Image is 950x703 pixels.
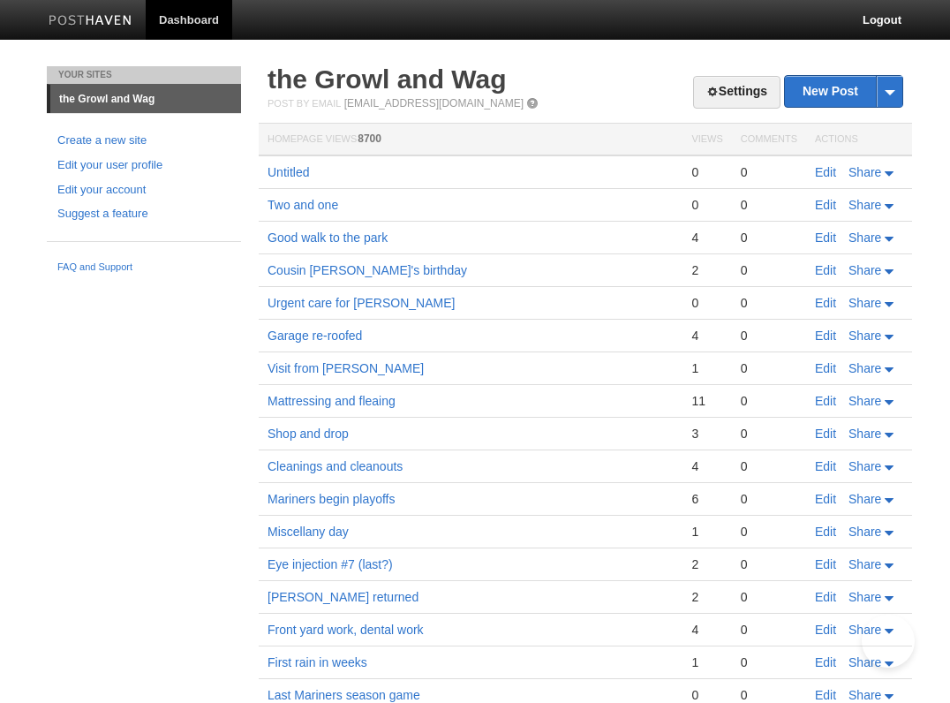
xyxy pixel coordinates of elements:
[57,181,230,200] a: Edit your account
[815,655,836,669] a: Edit
[848,263,881,277] span: Share
[268,361,424,375] a: Visit from [PERSON_NAME]
[848,525,881,539] span: Share
[268,492,395,506] a: Mariners begin playoffs
[815,623,836,637] a: Edit
[815,296,836,310] a: Edit
[815,231,836,245] a: Edit
[741,230,797,246] div: 0
[741,556,797,572] div: 0
[741,328,797,344] div: 0
[268,688,420,702] a: Last Mariners season game
[691,524,722,540] div: 1
[848,590,881,604] span: Share
[815,688,836,702] a: Edit
[741,262,797,278] div: 0
[815,361,836,375] a: Edit
[268,231,388,245] a: Good walk to the park
[741,458,797,474] div: 0
[691,360,722,376] div: 1
[57,205,230,223] a: Suggest a feature
[57,156,230,175] a: Edit your user profile
[691,230,722,246] div: 4
[691,589,722,605] div: 2
[693,76,780,109] a: Settings
[848,296,881,310] span: Share
[268,98,341,109] span: Post by Email
[691,622,722,638] div: 4
[815,263,836,277] a: Edit
[815,557,836,571] a: Edit
[741,491,797,507] div: 0
[848,198,881,212] span: Share
[268,655,367,669] a: First rain in weeks
[815,427,836,441] a: Edit
[268,623,424,637] a: Front yard work, dental work
[848,427,881,441] span: Share
[848,165,881,179] span: Share
[358,132,381,145] span: 8700
[741,687,797,703] div: 0
[268,64,507,94] a: the Growl and Wag
[57,260,230,276] a: FAQ and Support
[268,394,396,408] a: Mattressing and fleaing
[47,66,241,84] li: Your Sites
[862,615,915,668] iframe: Help Scout Beacon - Open
[741,360,797,376] div: 0
[815,492,836,506] a: Edit
[815,525,836,539] a: Edit
[815,459,836,473] a: Edit
[691,654,722,670] div: 1
[259,124,682,156] th: Homepage Views
[268,427,349,441] a: Shop and drop
[50,85,241,113] a: the Growl and Wag
[848,557,881,571] span: Share
[268,590,418,604] a: [PERSON_NAME] returned
[815,165,836,179] a: Edit
[848,231,881,245] span: Share
[268,459,403,473] a: Cleanings and cleanouts
[741,622,797,638] div: 0
[691,556,722,572] div: 2
[848,688,881,702] span: Share
[815,198,836,212] a: Edit
[691,164,722,180] div: 0
[785,76,902,107] a: New Post
[691,197,722,213] div: 0
[691,491,722,507] div: 6
[848,394,881,408] span: Share
[806,124,912,156] th: Actions
[741,589,797,605] div: 0
[815,329,836,343] a: Edit
[344,97,524,110] a: [EMAIL_ADDRESS][DOMAIN_NAME]
[691,262,722,278] div: 2
[691,393,722,409] div: 11
[741,164,797,180] div: 0
[848,492,881,506] span: Share
[57,132,230,150] a: Create a new site
[268,198,338,212] a: Two and one
[815,394,836,408] a: Edit
[682,124,731,156] th: Views
[268,557,393,571] a: Eye injection #7 (last?)
[268,296,455,310] a: Urgent care for [PERSON_NAME]
[49,15,132,28] img: Posthaven-bar
[691,295,722,311] div: 0
[691,458,722,474] div: 4
[741,295,797,311] div: 0
[691,426,722,442] div: 3
[741,393,797,409] div: 0
[848,329,881,343] span: Share
[268,263,467,277] a: Cousin [PERSON_NAME]'s birthday
[741,524,797,540] div: 0
[848,655,881,669] span: Share
[848,623,881,637] span: Share
[268,329,362,343] a: Garage re-roofed
[741,426,797,442] div: 0
[848,459,881,473] span: Share
[732,124,806,156] th: Comments
[691,328,722,344] div: 4
[268,525,349,539] a: Miscellany day
[741,197,797,213] div: 0
[815,590,836,604] a: Edit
